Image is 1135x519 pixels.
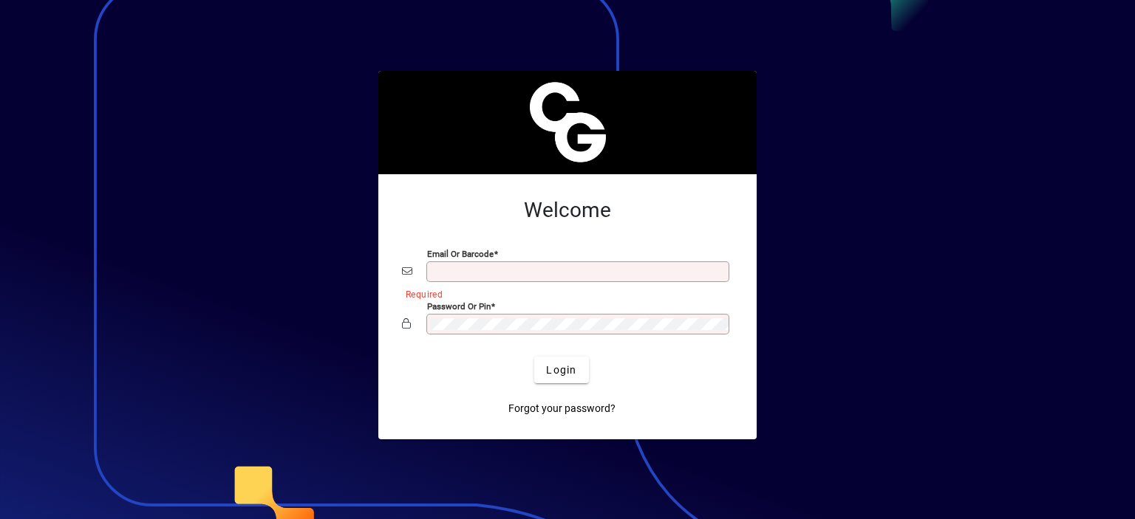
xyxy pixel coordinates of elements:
[534,357,588,383] button: Login
[508,401,616,416] span: Forgot your password?
[427,301,491,312] mat-label: Password or Pin
[546,362,576,378] span: Login
[406,286,721,301] mat-error: Required
[402,198,733,223] h2: Welcome
[427,249,494,259] mat-label: Email or Barcode
[502,395,621,422] a: Forgot your password?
